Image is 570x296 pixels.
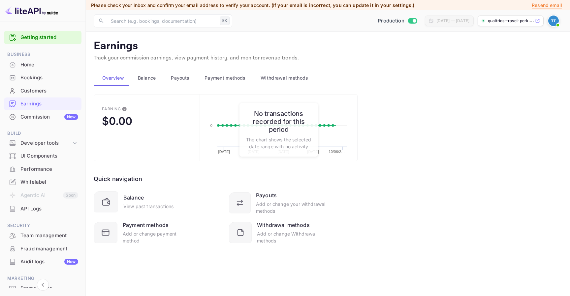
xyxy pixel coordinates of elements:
[4,242,81,255] div: Fraud management
[20,285,78,292] div: Promo codes
[4,203,81,215] div: API Logs
[4,137,81,149] div: Developer tools
[532,2,562,9] p: Resend email
[4,229,81,241] a: Team management
[20,87,78,95] div: Customers
[37,279,49,291] button: Collapse navigation
[20,74,78,82] div: Bookings
[4,85,81,97] a: Customers
[20,166,78,173] div: Performance
[436,18,469,24] div: [DATE] — [DATE]
[107,14,217,27] input: Search (e.g. bookings, documentation)
[138,74,156,82] span: Balance
[4,176,81,188] a: Whitelabel
[20,152,78,160] div: UI Components
[4,255,81,268] div: Audit logsNew
[329,150,345,154] text: 10/06/2…
[20,113,78,121] div: Commission
[123,194,144,202] div: Balance
[94,70,562,86] div: scrollable auto tabs example
[20,34,78,41] a: Getting started
[119,104,130,114] button: This is the amount of confirmed commission that will be paid to you on the next scheduled deposit
[64,114,78,120] div: New
[20,61,78,69] div: Home
[102,74,124,82] span: Overview
[94,54,562,62] p: Track your commission earnings, view payment history, and monitor revenue trends.
[4,163,81,176] div: Performance
[246,110,311,133] h6: No transactions recorded for this period
[4,229,81,242] div: Team management
[4,150,81,162] a: UI Components
[4,71,81,84] a: Bookings
[4,31,81,44] div: Getting started
[64,259,78,265] div: New
[548,16,559,26] img: Travel Team
[4,97,81,110] a: Earnings
[171,74,189,82] span: Payouts
[220,17,230,25] div: ⌘K
[94,40,562,53] p: Earnings
[257,230,326,244] div: Add or change Withdrawal methods
[20,245,78,253] div: Fraud management
[20,100,78,108] div: Earnings
[20,258,78,266] div: Audit logs
[307,150,319,154] text: [DATE]
[375,17,420,25] div: Switch to Sandbox mode
[378,17,404,25] span: Production
[4,282,81,294] a: Promo codes
[4,130,81,137] span: Build
[123,221,169,229] div: Payment methods
[91,2,270,8] span: Please check your inbox and confirm your email address to verify your account.
[20,205,78,213] div: API Logs
[5,5,58,16] img: LiteAPI logo
[20,139,72,147] div: Developer tools
[102,106,121,111] div: Earning
[261,74,308,82] span: Withdrawal methods
[4,163,81,175] a: Performance
[20,232,78,240] div: Team management
[4,203,81,215] a: API Logs
[218,150,230,154] text: [DATE]
[488,18,534,24] p: qualtrics-travel-perk....
[4,222,81,229] span: Security
[256,191,277,199] div: Payouts
[102,115,132,128] div: $0.00
[246,136,311,150] p: The chart shows the selected date range with no activity
[4,111,81,123] a: CommissionNew
[271,2,415,8] span: (If your email is incorrect, you can update it in your settings.)
[4,71,81,84] div: Bookings
[20,178,78,186] div: Whitelabel
[4,242,81,255] a: Fraud management
[256,201,326,214] div: Add or change your withdrawal methods
[94,174,142,183] div: Quick navigation
[4,51,81,58] span: Business
[4,255,81,268] a: Audit logsNew
[257,221,310,229] div: Withdrawal methods
[4,275,81,282] span: Marketing
[4,58,81,71] a: Home
[123,230,191,244] div: Add or change payment method
[94,94,200,161] button: EarningThis is the amount of confirmed commission that will be paid to you on the next scheduled ...
[210,124,212,128] text: 0
[123,203,174,210] div: View past transactions
[205,74,246,82] span: Payment methods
